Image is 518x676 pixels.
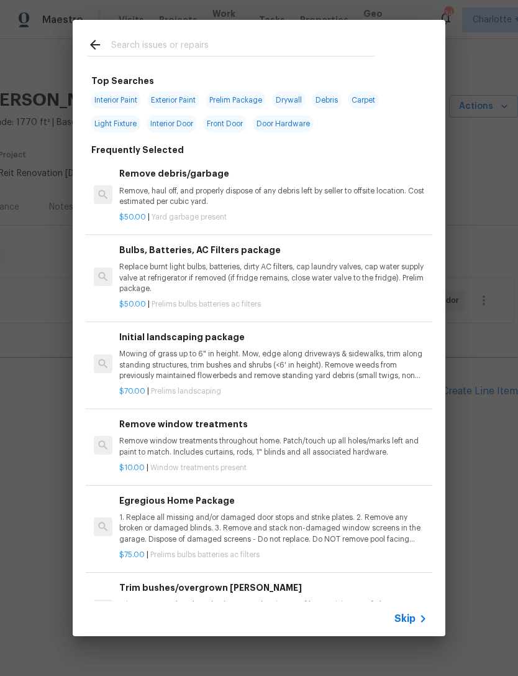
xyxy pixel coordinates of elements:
p: | [119,386,427,397]
span: Exterior Paint [147,91,199,109]
h6: Initial landscaping package [119,330,427,344]
p: Replace burnt light bulbs, batteries, dirty AC filters, cap laundry valves, cap water supply valv... [119,262,427,294]
p: | [119,299,427,310]
h6: Egregious Home Package [119,494,427,507]
span: Prelims bulbs batteries ac filters [150,551,260,558]
span: Interior Door [147,115,197,132]
span: $10.00 [119,464,145,471]
h6: Remove debris/garbage [119,167,427,180]
span: Window treatments present [150,464,247,471]
input: Search issues or repairs [111,37,375,56]
span: Interior Paint [91,91,141,109]
h6: Trim bushes/overgrown [PERSON_NAME] [119,581,427,595]
p: Trim overgrown hegdes & bushes around perimeter of home giving 12" of clearance. Properly dispose... [119,600,427,621]
span: Drywall [272,91,306,109]
p: 1. Replace all missing and/or damaged door stops and strike plates. 2. Remove any broken or damag... [119,512,427,544]
span: $50.00 [119,300,146,308]
span: $50.00 [119,213,146,221]
span: Light Fixture [91,115,140,132]
span: Yard garbage present [152,213,227,221]
p: Remove window treatments throughout home. Patch/touch up all holes/marks left and paint to match.... [119,436,427,457]
h6: Top Searches [91,74,154,88]
span: Prelim Package [206,91,266,109]
span: Door Hardware [253,115,314,132]
p: Remove, haul off, and properly dispose of any debris left by seller to offsite location. Cost est... [119,186,427,207]
p: | [119,550,427,560]
p: | [119,212,427,223]
span: Carpet [348,91,379,109]
h6: Frequently Selected [91,143,184,157]
h6: Remove window treatments [119,417,427,431]
span: $75.00 [119,551,145,558]
span: Skip [394,613,416,625]
p: Mowing of grass up to 6" in height. Mow, edge along driveways & sidewalks, trim along standing st... [119,349,427,381]
span: Prelims landscaping [151,387,221,395]
span: Prelims bulbs batteries ac filters [152,300,261,308]
h6: Bulbs, Batteries, AC Filters package [119,243,427,257]
span: Debris [312,91,342,109]
span: Front Door [203,115,247,132]
p: | [119,463,427,473]
span: $70.00 [119,387,145,395]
